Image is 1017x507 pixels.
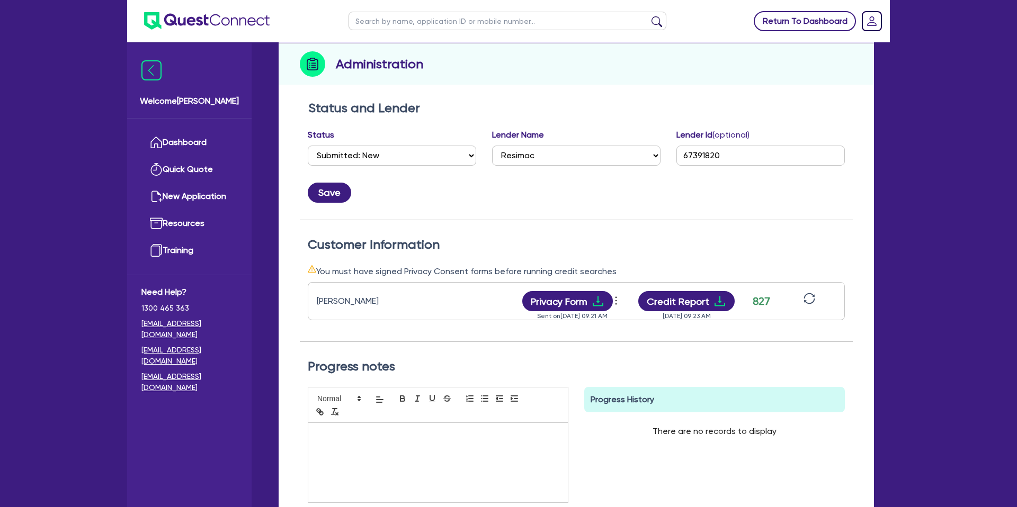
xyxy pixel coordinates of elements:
a: Resources [141,210,237,237]
div: There are no records to display [640,412,789,450]
a: [EMAIL_ADDRESS][DOMAIN_NAME] [141,345,237,367]
button: Save [308,183,351,203]
div: 827 [748,293,774,309]
input: Search by name, application ID or mobile number... [349,12,666,30]
button: Dropdown toggle [613,292,622,310]
span: Welcome [PERSON_NAME] [140,95,239,107]
h2: Progress notes [308,359,845,374]
img: new-application [150,190,163,203]
h2: Status and Lender [308,101,844,116]
h2: Customer Information [308,237,845,252]
button: Privacy Formdownload [522,291,613,311]
span: 1300 465 363 [141,303,237,314]
a: New Application [141,183,237,210]
div: Progress History [584,387,845,412]
img: quick-quote [150,163,163,176]
span: download [592,295,604,307]
img: resources [150,217,163,230]
span: download [713,295,726,307]
a: Quick Quote [141,156,237,183]
label: Status [308,129,334,141]
span: more [611,293,621,309]
span: sync [804,293,815,304]
a: Dashboard [141,129,237,156]
label: Lender Name [492,129,544,141]
a: Return To Dashboard [754,11,856,31]
button: sync [800,292,818,311]
a: Dropdown toggle [858,7,886,35]
a: Training [141,237,237,264]
span: warning [308,265,316,273]
button: Credit Reportdownload [638,291,735,311]
span: Need Help? [141,286,237,298]
label: Lender Id [676,129,750,141]
div: You must have signed Privacy Consent forms before running credit searches [308,265,845,278]
img: step-icon [300,51,325,77]
img: quest-connect-logo-blue [144,12,270,30]
img: training [150,244,163,257]
span: (optional) [712,130,750,140]
a: [EMAIL_ADDRESS][DOMAIN_NAME] [141,371,237,393]
h2: Administration [336,55,423,74]
img: icon-menu-close [141,60,162,80]
div: [PERSON_NAME] [317,295,449,307]
a: [EMAIL_ADDRESS][DOMAIN_NAME] [141,318,237,340]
